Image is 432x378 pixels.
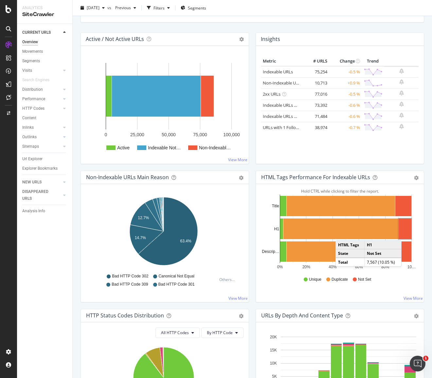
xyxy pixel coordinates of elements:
text: 0% [277,265,283,269]
a: Distribution [22,86,61,93]
text: 20% [302,265,310,269]
text: 12.7% [138,216,149,220]
td: Total [336,258,365,266]
text: Non-Indexabl… [199,145,231,150]
a: Non-Indexable URLs [263,80,303,86]
text: Indexable Not… [148,145,181,150]
span: 2025 Sep. 5th [87,5,99,10]
div: Sitemaps [22,143,39,150]
text: 0 [105,132,107,137]
text: Descrip… [262,249,279,254]
td: -0.5 % [329,66,362,78]
th: # URLS [303,56,329,66]
div: HTML Tags Performance for Indexable URLs [261,174,370,180]
a: Performance [22,96,61,103]
button: All HTTP Codes [155,328,200,338]
a: View More [404,295,423,301]
div: bell-plus [399,102,404,107]
div: Segments [22,58,40,65]
text: 14.7% [135,236,146,240]
div: Filters [153,5,165,10]
span: Not Set [358,277,371,282]
td: +0.9 % [329,77,362,88]
a: Indexable URLs with Bad Description [263,113,334,119]
div: Analytics [22,5,67,11]
button: By HTTP Code [201,328,243,338]
a: View More [228,295,248,301]
th: Change [329,56,362,66]
a: NEW URLS [22,179,61,186]
a: CURRENT URLS [22,29,61,36]
td: Not Set [365,249,401,258]
text: 63.4% [180,239,191,243]
text: 80% [381,265,389,269]
div: Content [22,115,36,122]
td: -0.5 % [329,88,362,100]
div: A chart. [86,56,243,159]
div: SiteCrawler [22,11,67,18]
a: Movements [22,48,68,55]
button: [DATE] [78,3,107,13]
text: 25,000 [130,132,144,137]
span: Bad HTTP Code 309 [112,282,148,287]
a: Url Explorer [22,156,68,162]
text: 15K [270,348,277,352]
div: A chart. [261,195,416,271]
a: Search Engines [22,77,56,84]
div: Others... [219,277,238,282]
span: Segments [188,5,206,10]
th: Trend [362,56,384,66]
td: 77,016 [303,88,329,100]
div: CURRENT URLS [22,29,51,36]
div: bell-plus [399,124,404,129]
text: 100,000 [223,132,240,137]
text: 10… [407,265,416,269]
span: Unique [309,277,321,282]
text: Active [117,145,130,150]
a: URLs with 1 Follow Inlink [263,124,311,130]
text: 60% [355,265,363,269]
span: All HTTP Codes [161,330,189,335]
td: -0.6 % [329,111,362,122]
td: 38,974 [303,122,329,133]
span: vs [107,5,113,10]
a: Content [22,115,68,122]
a: Indexable URLs with Bad H1 [263,102,317,108]
div: bell-plus [399,68,404,74]
span: Previous [113,5,131,10]
text: 40% [329,265,336,269]
td: 10,713 [303,77,329,88]
h4: Active / Not Active URLs [86,35,144,44]
a: 2xx URLs [263,91,280,97]
div: HTTP Status Codes Distribution [86,312,164,319]
text: Title [272,204,279,208]
h4: Insights [261,35,280,44]
text: 10K [270,361,277,366]
div: Performance [22,96,45,103]
div: Distribution [22,86,43,93]
a: Visits [22,67,61,74]
svg: A chart. [86,195,241,271]
button: Segments [178,3,209,13]
a: Sitemaps [22,143,61,150]
div: Search Engines [22,77,49,84]
a: Overview [22,39,68,46]
button: Filters [144,3,172,13]
td: 75,254 [303,66,329,78]
th: Metric [261,56,303,66]
span: Bad HTTP Code 302 [112,274,148,279]
td: 71,484 [303,111,329,122]
td: HTML Tags [336,241,365,249]
text: 50,000 [162,132,176,137]
td: 73,392 [303,100,329,111]
div: gear [414,314,419,318]
div: Overview [22,39,38,46]
a: View More [228,157,247,162]
td: 7,567 (10.05 %) [365,258,401,266]
text: 20K [270,335,277,339]
span: Bad HTTP Code 301 [158,282,195,287]
div: Non-Indexable URLs Main Reason [86,174,169,180]
div: Outlinks [22,134,37,141]
div: HTTP Codes [22,105,45,112]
